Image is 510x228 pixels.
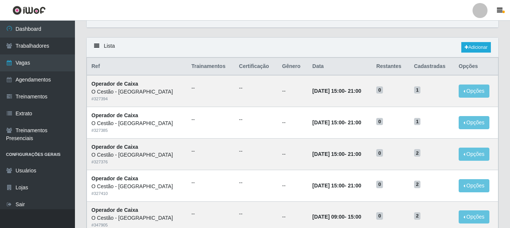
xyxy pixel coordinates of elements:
[91,214,182,222] div: O Cestão - [GEOGRAPHIC_DATA]
[91,183,182,190] div: O Cestão - [GEOGRAPHIC_DATA]
[239,84,273,92] ul: --
[91,190,182,197] div: # 327410
[313,183,345,189] time: [DATE] 15:00
[235,58,278,75] th: Certificação
[91,159,182,165] div: # 327376
[91,175,138,181] strong: Operador de Caixa
[239,210,273,218] ul: --
[239,116,273,124] ul: --
[459,116,489,129] button: Opções
[278,75,308,107] td: --
[454,58,498,75] th: Opções
[348,214,361,220] time: 15:00
[313,214,345,220] time: [DATE] 09:00
[191,179,230,187] ul: --
[414,212,421,220] span: 2
[414,181,421,188] span: 2
[459,85,489,98] button: Opções
[313,151,361,157] strong: -
[239,147,273,155] ul: --
[372,58,409,75] th: Restantes
[12,6,46,15] img: CoreUI Logo
[313,183,361,189] strong: -
[313,88,345,94] time: [DATE] 15:00
[239,179,273,187] ul: --
[278,170,308,201] td: --
[91,151,182,159] div: O Cestão - [GEOGRAPHIC_DATA]
[414,118,421,125] span: 1
[191,147,230,155] ul: --
[459,210,489,223] button: Opções
[459,179,489,192] button: Opções
[91,112,138,118] strong: Operador de Caixa
[87,58,187,75] th: Ref
[278,58,308,75] th: Gênero
[278,138,308,170] td: --
[348,151,361,157] time: 21:00
[461,42,491,53] a: Adicionar
[191,210,230,218] ul: --
[191,84,230,92] ul: --
[459,148,489,161] button: Opções
[91,96,182,102] div: # 327394
[313,151,345,157] time: [DATE] 15:00
[348,183,361,189] time: 21:00
[91,81,138,87] strong: Operador de Caixa
[278,107,308,139] td: --
[87,38,498,57] div: Lista
[414,86,421,94] span: 1
[91,119,182,127] div: O Cestão - [GEOGRAPHIC_DATA]
[414,149,421,157] span: 2
[313,119,361,125] strong: -
[91,144,138,150] strong: Operador de Caixa
[308,58,372,75] th: Data
[348,119,361,125] time: 21:00
[313,119,345,125] time: [DATE] 15:00
[376,86,383,94] span: 0
[410,58,454,75] th: Cadastradas
[376,212,383,220] span: 0
[91,207,138,213] strong: Operador de Caixa
[191,116,230,124] ul: --
[376,149,383,157] span: 0
[376,118,383,125] span: 0
[348,88,361,94] time: 21:00
[91,88,182,96] div: O Cestão - [GEOGRAPHIC_DATA]
[313,214,361,220] strong: -
[91,127,182,134] div: # 327385
[187,58,235,75] th: Trainamentos
[376,181,383,188] span: 0
[313,88,361,94] strong: -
